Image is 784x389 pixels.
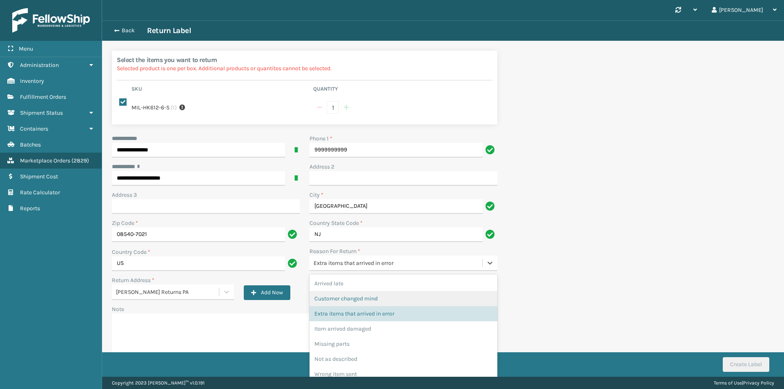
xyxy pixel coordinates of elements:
[310,276,497,291] div: Arrived late
[310,162,334,171] label: Address 2
[112,248,150,256] label: Country Code
[112,276,154,285] label: Return Address
[743,380,774,386] a: Privacy Policy
[112,219,138,227] label: Zip Code
[131,103,169,112] label: MIL-HK612-6-S
[314,259,483,267] div: Extra items that arrived in error
[311,85,492,95] th: Quantity
[19,45,33,52] span: Menu
[310,336,497,351] div: Missing parts
[117,56,492,64] h2: Select the items you want to return
[71,157,89,164] span: ( 2829 )
[714,380,742,386] a: Terms of Use
[147,26,191,36] h3: Return Label
[20,157,70,164] span: Marketplace Orders
[310,351,497,367] div: Not as described
[20,62,59,69] span: Administration
[117,64,492,73] p: Selected product is one per box. Additional products or quantites cannot be selected.
[714,377,774,389] div: |
[12,8,90,33] img: logo
[20,109,63,116] span: Shipment Status
[171,103,177,112] span: ( 1 )
[112,306,124,313] label: Note
[112,191,137,199] label: Address 3
[310,367,497,382] div: Wrong item sent
[310,191,323,199] label: City
[20,173,58,180] span: Shipment Cost
[112,377,205,389] p: Copyright 2023 [PERSON_NAME]™ v 1.0.191
[244,285,290,300] button: Add New
[723,357,769,372] button: Create Label
[310,134,332,143] label: Phone 1
[310,247,360,256] label: Reason For Return
[20,189,60,196] span: Rate Calculator
[109,27,147,34] button: Back
[310,306,497,321] div: Extra items that arrived in error
[310,321,497,336] div: Item arrived damaged
[129,85,311,95] th: Sku
[116,288,220,296] div: [PERSON_NAME] Returns PA
[310,219,363,227] label: Country State Code
[20,78,44,84] span: Inventory
[310,291,497,306] div: Customer changed mind
[20,125,48,132] span: Containers
[20,141,41,148] span: Batches
[20,93,66,100] span: Fulfillment Orders
[20,205,40,212] span: Reports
